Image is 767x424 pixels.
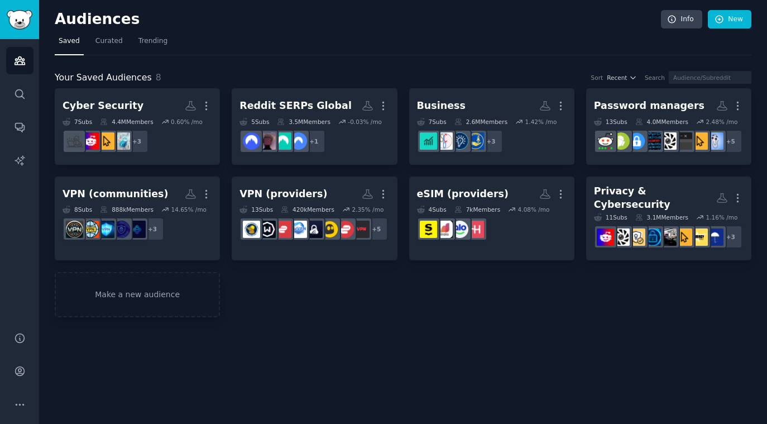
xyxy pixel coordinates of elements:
[661,10,702,29] a: Info
[352,221,370,238] img: IVPN
[659,228,677,246] img: cybersecurity_news
[691,228,708,246] img: PrivacyTechTalk
[274,221,291,238] img: Expressvpn
[305,221,323,238] img: torguard
[63,99,143,113] div: Cyber Security
[55,11,661,28] h2: Audiences
[417,99,466,113] div: Business
[55,71,152,85] span: Your Saved Audiences
[63,118,92,126] div: 7 Sub s
[409,88,574,165] a: Business7Subs2.6MMembers1.42% /mo+3StartingBusinessEntrepreneurshipSmallBusinessCanadaBusinessPH
[467,132,484,150] img: StartingBusiness
[258,132,276,150] img: PewdiepieSubmissions
[239,187,327,201] div: VPN (providers)
[706,118,738,126] div: 2.48 % /mo
[591,74,603,82] div: Sort
[59,36,80,46] span: Saved
[628,132,645,150] img: PasswordManagers
[352,206,383,213] div: 2.35 % /mo
[365,217,388,241] div: + 5
[480,130,503,153] div: + 3
[607,74,627,82] span: Recent
[420,221,437,238] img: saily
[597,228,614,246] img: cybersecurity
[607,74,637,82] button: Recent
[156,72,161,83] span: 8
[586,88,751,165] a: Password managers13Subs4.0MMembers2.48% /mo+5WindowsHelpCyberSecurityAdvicesoftwareprivacyPasswor...
[706,132,723,150] img: WindowsHelp
[290,221,307,238] img: AirVPN
[302,130,325,153] div: + 1
[451,221,468,238] img: aloSIM
[171,206,207,213] div: 14.65 % /mo
[66,132,83,150] img: hacking
[243,221,260,238] img: mullvadvpn
[451,132,468,150] img: Entrepreneurship
[337,221,354,238] img: Express_VPN
[454,118,507,126] div: 2.6M Members
[417,118,447,126] div: 7 Sub s
[644,132,661,150] img: Passwords
[113,132,130,150] img: Cyber_Security_News
[66,221,83,238] img: VPN
[594,118,627,126] div: 13 Sub s
[597,132,614,150] img: sysadmin
[635,118,688,126] div: 4.0M Members
[612,132,630,150] img: androidapps
[612,228,630,246] img: privacy
[82,221,99,238] img: vpns
[239,118,269,126] div: 5 Sub s
[420,132,437,150] img: BusinessPH
[171,118,203,126] div: 0.60 % /mo
[708,10,751,29] a: New
[518,206,550,213] div: 4.08 % /mo
[95,36,123,46] span: Curated
[239,206,273,213] div: 13 Sub s
[675,132,692,150] img: software
[409,177,574,261] a: eSIM (providers)4Subs7kMembers4.08% /moHolaflyaloSIMAiralosaily
[277,118,330,126] div: 3.5M Members
[258,221,276,238] img: Windscribe
[243,132,260,150] img: nordvpn
[55,88,220,165] a: Cyber Security7Subs4.4MMembers0.60% /mo+3Cyber_Security_NewsCyberSecurityAdvicecybersecurityhacking
[55,272,220,317] a: Make a new audience
[97,132,114,150] img: CyberSecurityAdvice
[100,118,153,126] div: 4.4M Members
[63,187,169,201] div: VPN (communities)
[135,32,171,55] a: Trending
[290,132,307,150] img: nordvpndeals
[435,132,453,150] img: SmallBusinessCanada
[232,177,397,261] a: VPN (providers)13Subs420kMembers2.35% /mo+5IVPNExpress_VPNCyberGhosttorguardAirVPNExpressvpnWinds...
[55,32,84,55] a: Saved
[719,130,742,153] div: + 5
[645,74,665,82] div: Search
[435,221,453,238] img: Airalo
[594,99,704,113] div: Password managers
[719,225,742,249] div: + 3
[125,130,148,153] div: + 3
[594,184,716,212] div: Privacy & Cybersecurity
[128,221,146,238] img: vpnnetwork
[669,71,751,84] input: Audience/Subreddit
[274,132,291,150] img: NordPass
[138,36,167,46] span: Trending
[691,132,708,150] img: CyberSecurityAdvice
[706,228,723,246] img: europrivacy
[635,213,688,221] div: 3.1M Members
[7,10,32,30] img: GummySearch logo
[321,221,338,238] img: CyberGhost
[113,221,130,238] img: VPNsReddit
[675,228,692,246] img: CyberSecurityAdvice
[628,228,645,246] img: PrivacyGuides
[417,187,509,201] div: eSIM (providers)
[659,132,677,150] img: privacy
[706,213,738,221] div: 1.16 % /mo
[55,177,220,261] a: VPN (communities)8Subs888kMembers14.65% /mo+3vpnnetworkVPNsRedditVPN_SupportvpnsVPN
[232,88,397,165] a: Reddit SERPs Global5Subs3.5MMembers-0.03% /mo+1nordvpndealsNordPassPewdiepieSubmissionsnordvpn
[63,206,92,213] div: 8 Sub s
[97,221,114,238] img: VPN_Support
[586,177,751,261] a: Privacy & Cybersecurity11Subs3.1MMembers1.16% /mo+3europrivacyPrivacyTechTalkCyberSecurityAdvicec...
[454,206,500,213] div: 7k Members
[594,213,627,221] div: 11 Sub s
[239,99,352,113] div: Reddit SERPs Global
